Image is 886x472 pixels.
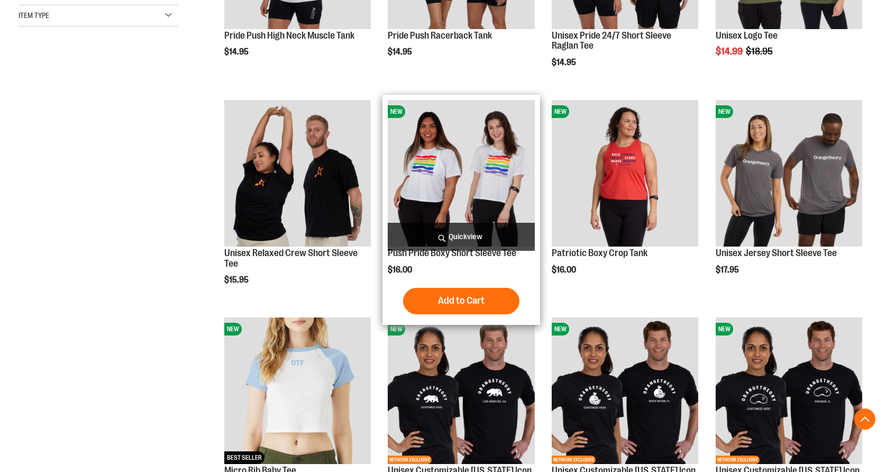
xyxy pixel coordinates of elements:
[388,223,534,251] a: Quickview
[716,456,760,464] span: NETWORK EXCLUSIVE
[854,409,875,430] button: Back To Top
[224,248,358,269] a: Unisex Relaxed Crew Short Sleeve Tee
[716,30,778,41] a: Unisex Logo Tee
[219,95,376,312] div: product
[746,46,774,57] span: $18.95
[388,100,534,248] a: Product image for Push Pride Boxy Short Sleeve TeeNEW
[19,11,49,20] span: Item Type
[388,456,432,464] span: NETWORK EXCLUSIVE
[552,248,647,258] a: Patriotic Boxy Crop Tank
[224,30,354,41] a: Pride Push High Neck Muscle Tank
[403,288,519,314] button: Add to Cart
[716,265,741,275] span: $17.95
[388,317,534,464] img: OTF City Unisex California Icon SS Tee Black
[382,95,540,325] div: product
[552,323,569,335] span: NEW
[552,58,578,67] span: $14.95
[716,317,862,464] img: OTF City Unisex Illinois Icon SS Tee Black
[388,248,516,258] a: Push Pride Boxy Short Sleeve Tee
[388,30,492,41] a: Pride Push Racerback Tank
[224,451,264,464] span: BEST SELLER
[224,47,250,57] span: $14.95
[552,100,698,247] img: Patriotic Boxy Crop Tank
[552,265,578,275] span: $16.00
[388,317,534,466] a: OTF City Unisex California Icon SS Tee BlackNEWNETWORK EXCLUSIVE
[388,105,405,118] span: NEW
[716,100,862,247] img: Unisex Jersey Short Sleeve Tee
[224,100,371,247] img: Unisex Relaxed Crew Short Sleeve Tee
[552,105,569,118] span: NEW
[552,456,596,464] span: NETWORK EXCLUSIVE
[552,100,698,248] a: Patriotic Boxy Crop TankNEW
[716,248,837,258] a: Unisex Jersey Short Sleeve Tee
[438,295,485,306] span: Add to Cart
[388,47,414,57] span: $14.95
[552,30,671,51] a: Unisex Pride 24/7 Short Sleeve Raglan Tee
[388,265,414,275] span: $16.00
[224,100,371,248] a: Unisex Relaxed Crew Short Sleeve Tee
[710,95,867,302] div: product
[552,317,698,464] img: OTF City Unisex Florida Icon SS Tee Black
[224,275,250,285] span: $15.95
[716,323,733,335] span: NEW
[716,46,744,57] span: $14.99
[716,100,862,248] a: Unisex Jersey Short Sleeve TeeNEW
[224,317,371,466] a: Micro Rib Baby TeeNEWBEST SELLER
[552,317,698,466] a: OTF City Unisex Florida Icon SS Tee BlackNEWNETWORK EXCLUSIVE
[388,100,534,247] img: Product image for Push Pride Boxy Short Sleeve Tee
[546,95,704,302] div: product
[224,317,371,464] img: Micro Rib Baby Tee
[388,323,405,335] span: NEW
[716,317,862,466] a: OTF City Unisex Illinois Icon SS Tee BlackNEWNETWORK EXCLUSIVE
[224,323,242,335] span: NEW
[716,105,733,118] span: NEW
